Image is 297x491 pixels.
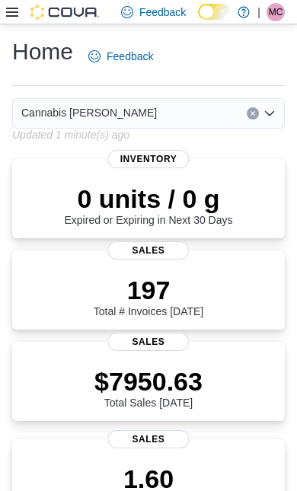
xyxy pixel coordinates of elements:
[65,183,233,214] p: 0 units / 0 g
[267,3,285,21] div: Mike Cochrane
[21,104,157,122] span: Cannabis [PERSON_NAME]
[263,107,276,120] button: Open list of options
[107,333,189,351] span: Sales
[12,129,129,141] p: Updated 1 minute(s) ago
[94,275,203,317] div: Total # Invoices [DATE]
[139,5,186,20] span: Feedback
[82,41,159,72] a: Feedback
[107,430,189,448] span: Sales
[30,5,99,20] img: Cova
[198,20,199,21] span: Dark Mode
[94,366,203,409] div: Total Sales [DATE]
[269,3,283,21] span: MC
[107,241,189,260] span: Sales
[94,275,203,305] p: 197
[94,366,203,397] p: $7950.63
[257,3,260,21] p: |
[65,183,233,226] div: Expired or Expiring in Next 30 Days
[198,4,230,20] input: Dark Mode
[107,49,153,64] span: Feedback
[12,37,73,67] h1: Home
[107,150,189,168] span: Inventory
[247,107,259,120] button: Clear input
